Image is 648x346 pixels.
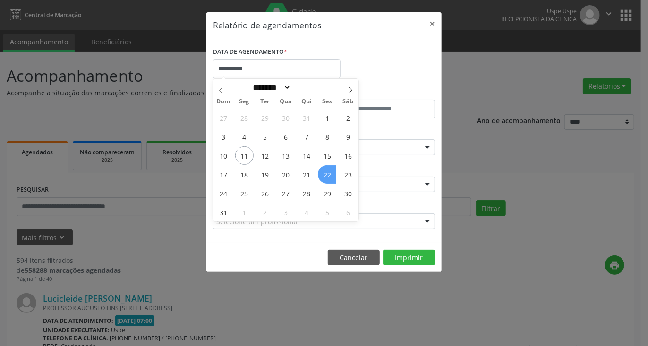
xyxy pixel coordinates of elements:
[213,99,234,105] span: Dom
[318,109,336,127] span: Agosto 1, 2025
[297,203,315,221] span: Setembro 4, 2025
[235,109,254,127] span: Julho 28, 2025
[328,250,380,266] button: Cancelar
[339,203,357,221] span: Setembro 6, 2025
[249,83,291,93] select: Month
[297,109,315,127] span: Julho 31, 2025
[383,250,435,266] button: Imprimir
[318,165,336,184] span: Agosto 22, 2025
[256,165,274,184] span: Agosto 19, 2025
[234,99,255,105] span: Seg
[423,12,442,35] button: Close
[213,45,287,59] label: DATA DE AGENDAMENTO
[277,165,295,184] span: Agosto 20, 2025
[277,146,295,165] span: Agosto 13, 2025
[339,165,357,184] span: Agosto 23, 2025
[338,99,358,105] span: Sáb
[339,127,357,146] span: Agosto 9, 2025
[339,184,357,203] span: Agosto 30, 2025
[277,109,295,127] span: Julho 30, 2025
[255,99,275,105] span: Ter
[275,99,296,105] span: Qua
[291,83,322,93] input: Year
[214,146,233,165] span: Agosto 10, 2025
[216,217,298,227] span: Selecione um profissional
[214,203,233,221] span: Agosto 31, 2025
[235,165,254,184] span: Agosto 18, 2025
[214,184,233,203] span: Agosto 24, 2025
[318,203,336,221] span: Setembro 5, 2025
[256,146,274,165] span: Agosto 12, 2025
[214,127,233,146] span: Agosto 3, 2025
[297,165,315,184] span: Agosto 21, 2025
[256,184,274,203] span: Agosto 26, 2025
[277,203,295,221] span: Setembro 3, 2025
[297,146,315,165] span: Agosto 14, 2025
[235,146,254,165] span: Agosto 11, 2025
[235,184,254,203] span: Agosto 25, 2025
[235,127,254,146] span: Agosto 4, 2025
[256,203,274,221] span: Setembro 2, 2025
[213,19,321,31] h5: Relatório de agendamentos
[277,184,295,203] span: Agosto 27, 2025
[297,127,315,146] span: Agosto 7, 2025
[214,109,233,127] span: Julho 27, 2025
[339,146,357,165] span: Agosto 16, 2025
[235,203,254,221] span: Setembro 1, 2025
[296,99,317,105] span: Qui
[214,165,233,184] span: Agosto 17, 2025
[318,146,336,165] span: Agosto 15, 2025
[277,127,295,146] span: Agosto 6, 2025
[256,109,274,127] span: Julho 29, 2025
[318,127,336,146] span: Agosto 8, 2025
[318,184,336,203] span: Agosto 29, 2025
[326,85,435,100] label: ATÉ
[339,109,357,127] span: Agosto 2, 2025
[297,184,315,203] span: Agosto 28, 2025
[317,99,338,105] span: Sex
[256,127,274,146] span: Agosto 5, 2025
